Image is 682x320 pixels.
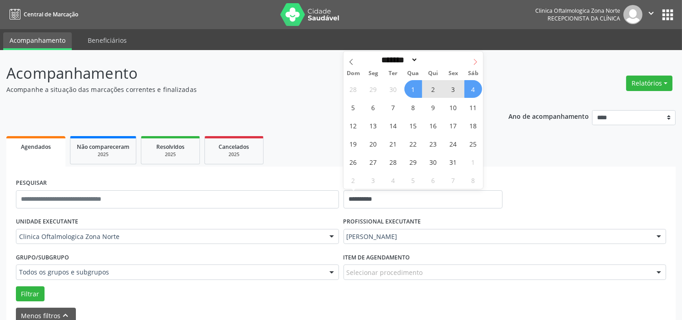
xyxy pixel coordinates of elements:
[464,153,482,171] span: Novembro 1, 2025
[81,32,133,48] a: Beneficiários
[343,215,421,229] label: PROFISSIONAL EXECUTANTE
[364,135,382,152] span: Outubro 20, 2025
[19,232,320,241] span: Clinica Oftalmologica Zona Norte
[660,7,676,23] button: apps
[6,7,78,22] a: Central de Marcação
[344,117,362,134] span: Outubro 12, 2025
[444,98,462,116] span: Outubro 10, 2025
[444,135,462,152] span: Outubro 24, 2025
[404,171,422,189] span: Novembro 5, 2025
[464,80,482,98] span: Outubro 4, 2025
[16,215,78,229] label: UNIDADE EXECUTANTE
[383,71,403,76] span: Ter
[508,110,589,122] p: Ano de acompanhamento
[344,98,362,116] span: Outubro 5, 2025
[424,80,442,98] span: Outubro 2, 2025
[343,250,410,264] label: Item de agendamento
[6,85,475,94] p: Acompanhe a situação das marcações correntes e finalizadas
[364,117,382,134] span: Outubro 13, 2025
[424,135,442,152] span: Outubro 23, 2025
[444,171,462,189] span: Novembro 7, 2025
[77,143,129,151] span: Não compareceram
[219,143,249,151] span: Cancelados
[347,268,423,277] span: Selecionar procedimento
[148,151,193,158] div: 2025
[444,80,462,98] span: Outubro 3, 2025
[21,143,51,151] span: Agendados
[424,117,442,134] span: Outubro 16, 2025
[156,143,184,151] span: Resolvidos
[384,98,402,116] span: Outubro 7, 2025
[384,153,402,171] span: Outubro 28, 2025
[344,171,362,189] span: Novembro 2, 2025
[535,7,620,15] div: Clinica Oftalmologica Zona Norte
[364,80,382,98] span: Setembro 29, 2025
[418,55,448,65] input: Year
[464,171,482,189] span: Novembro 8, 2025
[211,151,257,158] div: 2025
[404,117,422,134] span: Outubro 15, 2025
[363,71,383,76] span: Seg
[16,176,47,190] label: PESQUISAR
[626,76,672,91] button: Relatórios
[464,98,482,116] span: Outubro 11, 2025
[404,80,422,98] span: Outubro 1, 2025
[423,71,443,76] span: Qui
[403,71,423,76] span: Qua
[344,80,362,98] span: Setembro 28, 2025
[24,10,78,18] span: Central de Marcação
[16,286,45,302] button: Filtrar
[463,71,483,76] span: Sáb
[384,117,402,134] span: Outubro 14, 2025
[424,153,442,171] span: Outubro 30, 2025
[384,135,402,152] span: Outubro 21, 2025
[443,71,463,76] span: Sex
[364,153,382,171] span: Outubro 27, 2025
[77,151,129,158] div: 2025
[464,135,482,152] span: Outubro 25, 2025
[6,62,475,85] p: Acompanhamento
[548,15,620,22] span: Recepcionista da clínica
[424,98,442,116] span: Outubro 9, 2025
[404,135,422,152] span: Outubro 22, 2025
[444,117,462,134] span: Outubro 17, 2025
[16,250,69,264] label: Grupo/Subgrupo
[344,153,362,171] span: Outubro 26, 2025
[646,8,656,18] i: 
[404,153,422,171] span: Outubro 29, 2025
[623,5,642,24] img: img
[3,32,72,50] a: Acompanhamento
[464,117,482,134] span: Outubro 18, 2025
[378,55,418,65] select: Month
[384,171,402,189] span: Novembro 4, 2025
[404,98,422,116] span: Outubro 8, 2025
[642,5,660,24] button: 
[444,153,462,171] span: Outubro 31, 2025
[364,98,382,116] span: Outubro 6, 2025
[384,80,402,98] span: Setembro 30, 2025
[347,232,648,241] span: [PERSON_NAME]
[343,71,363,76] span: Dom
[424,171,442,189] span: Novembro 6, 2025
[364,171,382,189] span: Novembro 3, 2025
[19,268,320,277] span: Todos os grupos e subgrupos
[344,135,362,152] span: Outubro 19, 2025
